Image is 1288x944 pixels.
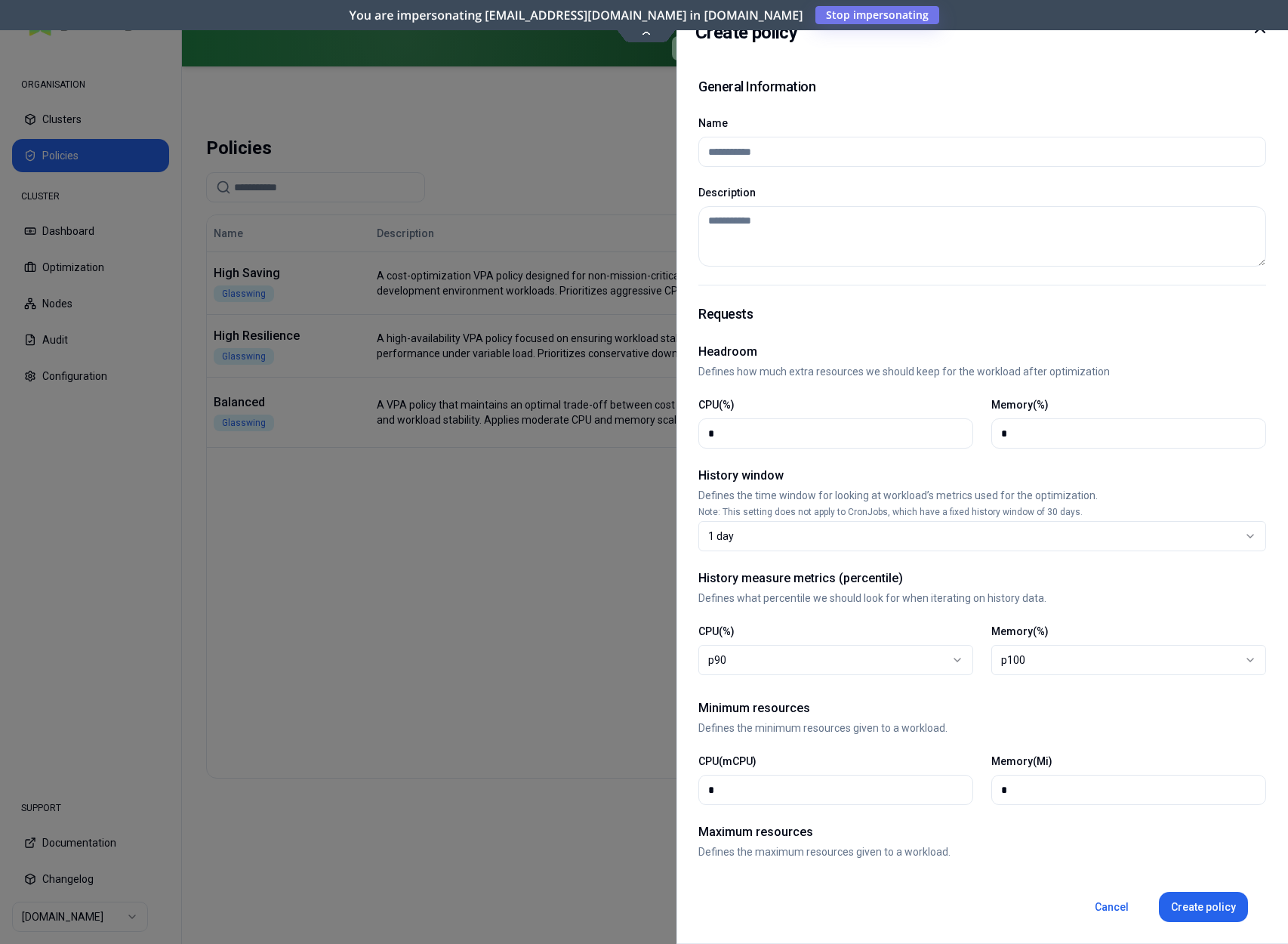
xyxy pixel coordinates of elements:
h2: History window [698,467,1266,485]
label: Description [698,187,756,199]
h1: General Information [698,76,815,97]
h2: Headroom [698,343,1266,361]
h2: Create policy [695,19,797,46]
label: CPU(%) [698,625,735,637]
p: Note: This setting does not apply to CronJobs, which have a fixed history window of 30 days. [698,506,1266,518]
label: Name [698,117,728,129]
h1: Requests [698,304,1266,325]
label: Memory(%) [991,399,1049,411]
p: Defines the minimum resources given to a workload. [698,720,1266,736]
p: Defines the maximum resources given to a workload. [698,844,1266,859]
p: Defines what percentile we should look for when iterating on history data. [698,591,1266,606]
label: Memory(Mi) [991,755,1052,767]
label: CPU(mCPU) [698,755,756,767]
p: Defines how much extra resources we should keep for the workload after optimization [698,364,1266,379]
h2: Minimum resources [698,699,1266,717]
label: Memory(%) [991,625,1049,637]
label: CPU(%) [698,399,735,411]
button: Create policy [1159,892,1248,922]
h2: History measure metrics (percentile) [698,569,1266,588]
p: Defines the time window for looking at workload’s metrics used for the optimization. [698,488,1266,503]
h2: Maximum resources [698,823,1266,841]
button: Cancel [1083,892,1141,922]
